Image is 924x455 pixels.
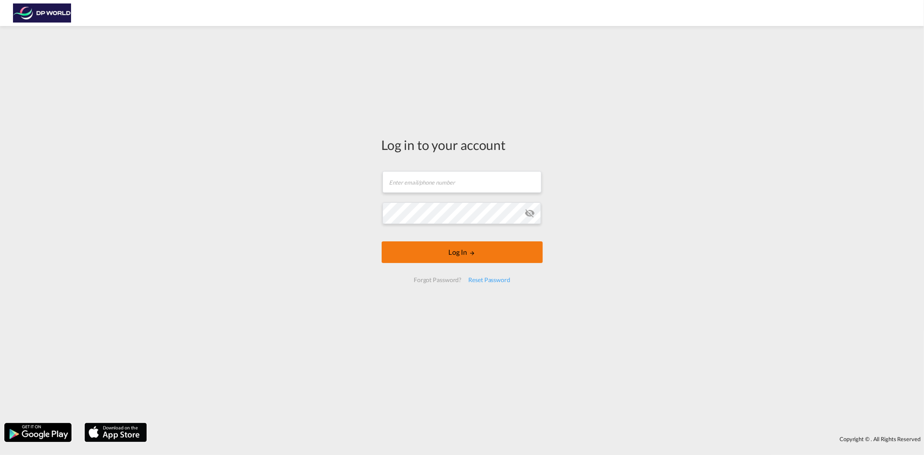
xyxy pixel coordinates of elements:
[3,422,72,443] img: google.png
[410,272,465,288] div: Forgot Password?
[151,432,924,446] div: Copyright © . All Rights Reserved
[465,272,514,288] div: Reset Password
[13,3,71,23] img: c08ca190194411f088ed0f3ba295208c.png
[525,208,535,218] md-icon: icon-eye-off
[382,136,543,154] div: Log in to your account
[382,241,543,263] button: LOGIN
[84,422,148,443] img: apple.png
[383,171,541,193] input: Enter email/phone number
